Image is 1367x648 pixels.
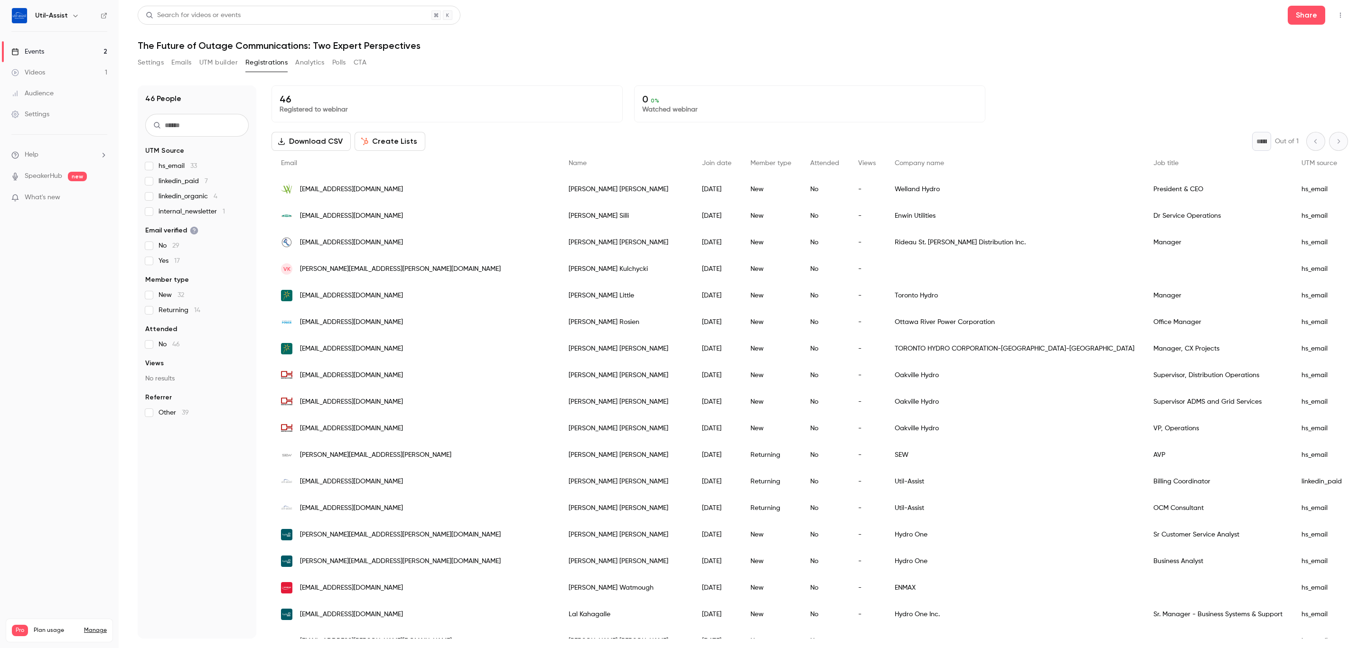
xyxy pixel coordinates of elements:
[281,290,292,301] img: torontohydro.com
[194,307,200,314] span: 14
[885,362,1144,389] div: Oakville Hydro
[741,256,801,282] div: New
[300,185,403,194] span: [EMAIL_ADDRESS][DOMAIN_NAME]
[1144,282,1292,309] div: Manager
[849,574,885,601] div: -
[281,160,297,167] span: Email
[801,256,849,282] div: No
[741,282,801,309] div: New
[559,415,693,442] div: [PERSON_NAME] [PERSON_NAME]
[12,625,28,636] span: Pro
[281,316,292,328] img: orpowercorp.com
[559,442,693,468] div: [PERSON_NAME] [PERSON_NAME]
[741,203,801,229] div: New
[693,256,741,282] div: [DATE]
[300,344,403,354] span: [EMAIL_ADDRESS][DOMAIN_NAME]
[1288,6,1325,25] button: Share
[741,442,801,468] div: Returning
[849,256,885,282] div: -
[559,309,693,335] div: [PERSON_NAME] Rosien
[849,203,885,229] div: -
[145,226,198,235] span: Email verified
[885,601,1144,628] div: Hydro One Inc.
[138,40,1348,51] h1: The Future of Outage Communications: Two Expert Perspectives
[810,160,839,167] span: Attended
[693,282,741,309] div: [DATE]
[849,601,885,628] div: -
[693,362,741,389] div: [DATE]
[693,309,741,335] div: [DATE]
[96,194,107,202] iframe: Noticeable Trigger
[741,389,801,415] div: New
[693,601,741,628] div: [DATE]
[849,548,885,574] div: -
[145,275,189,285] span: Member type
[885,574,1144,601] div: ENMAX
[25,171,62,181] a: SpeakerHub
[741,601,801,628] div: New
[885,282,1144,309] div: Toronto Hydro
[741,495,801,521] div: Returning
[300,583,403,593] span: [EMAIL_ADDRESS][DOMAIN_NAME]
[801,415,849,442] div: No
[1144,335,1292,362] div: Manager, CX Projects
[1144,203,1292,229] div: Dr Service Operations
[146,10,241,20] div: Search for videos or events
[300,530,501,540] span: [PERSON_NAME][EMAIL_ADDRESS][PERSON_NAME][DOMAIN_NAME]
[702,160,731,167] span: Join date
[300,450,451,460] span: [PERSON_NAME][EMAIL_ADDRESS][PERSON_NAME]
[1144,495,1292,521] div: OCM Consultant
[11,47,44,56] div: Events
[34,627,78,634] span: Plan usage
[159,207,225,216] span: internal_newsletter
[642,93,977,105] p: 0
[159,340,180,349] span: No
[272,132,351,151] button: Download CSV
[750,160,791,167] span: Member type
[559,282,693,309] div: [PERSON_NAME] Little
[741,415,801,442] div: New
[1144,389,1292,415] div: Supervisor ADMS and Grid Services
[741,362,801,389] div: New
[849,521,885,548] div: -
[801,282,849,309] div: No
[885,335,1144,362] div: TORONTO HYDRO CORPORATION-[GEOGRAPHIC_DATA]-[GEOGRAPHIC_DATA]
[801,442,849,468] div: No
[172,341,180,348] span: 46
[145,359,164,368] span: Views
[693,335,741,362] div: [DATE]
[300,211,403,221] span: [EMAIL_ADDRESS][DOMAIN_NAME]
[300,424,403,434] span: [EMAIL_ADDRESS][DOMAIN_NAME]
[281,555,292,567] img: hydroone.com
[159,241,179,250] span: No
[741,229,801,256] div: New
[741,521,801,548] div: New
[171,55,191,70] button: Emails
[281,396,292,407] img: oakvillehydro.com
[559,495,693,521] div: [PERSON_NAME] [PERSON_NAME]
[885,521,1144,548] div: Hydro One
[849,389,885,415] div: -
[223,208,225,215] span: 1
[885,468,1144,495] div: Util-Assist
[25,150,38,160] span: Help
[145,146,249,417] section: facet-groups
[693,442,741,468] div: [DATE]
[849,309,885,335] div: -
[849,176,885,203] div: -
[1144,548,1292,574] div: Business Analyst
[281,370,292,381] img: oakvillehydro.com
[885,389,1144,415] div: Oakville Hydro
[741,176,801,203] div: New
[11,89,54,98] div: Audience
[145,146,184,156] span: UTM Source
[693,203,741,229] div: [DATE]
[693,389,741,415] div: [DATE]
[849,442,885,468] div: -
[300,636,452,646] span: [EMAIL_ADDRESS][PERSON_NAME][DOMAIN_NAME]
[300,238,403,248] span: [EMAIL_ADDRESS][DOMAIN_NAME]
[885,229,1144,256] div: Rideau St. [PERSON_NAME] Distribution Inc.
[300,556,501,566] span: [PERSON_NAME][EMAIL_ADDRESS][PERSON_NAME][DOMAIN_NAME]
[885,442,1144,468] div: SEW
[11,68,45,77] div: Videos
